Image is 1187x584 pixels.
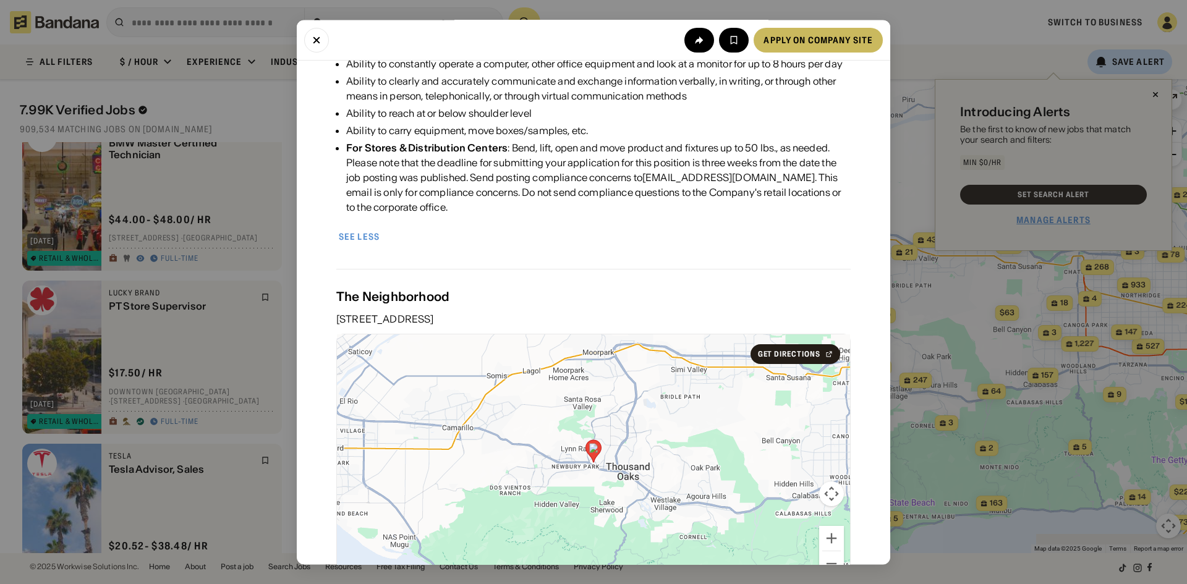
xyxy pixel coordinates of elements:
[336,290,851,305] div: The Neighborhood
[346,142,508,154] div: For Stores & Distribution Centers
[346,74,851,104] div: Ability to clearly and accurately communicate and exchange information verbally, in writing, or t...
[336,315,851,324] div: [STREET_ADDRESS]
[819,552,844,577] button: Zoom out
[346,57,851,72] div: Ability to constantly operate a computer, other office equipment and look at a monitor for up to ...
[819,482,844,507] button: Map camera controls
[346,124,851,138] div: Ability to carry equipment, move boxes/samples, etc.
[346,141,851,215] div: : Bend, lift, open and move product and fixtures up to 50 lbs., as needed. Please note that the d...
[339,233,380,242] div: See less
[642,172,815,184] a: [EMAIL_ADDRESS][DOMAIN_NAME]
[764,35,873,44] div: Apply on company site
[346,106,851,121] div: Ability to reach at or below shoulder level
[304,27,329,52] button: Close
[758,351,820,358] div: Get Directions
[819,527,844,551] button: Zoom in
